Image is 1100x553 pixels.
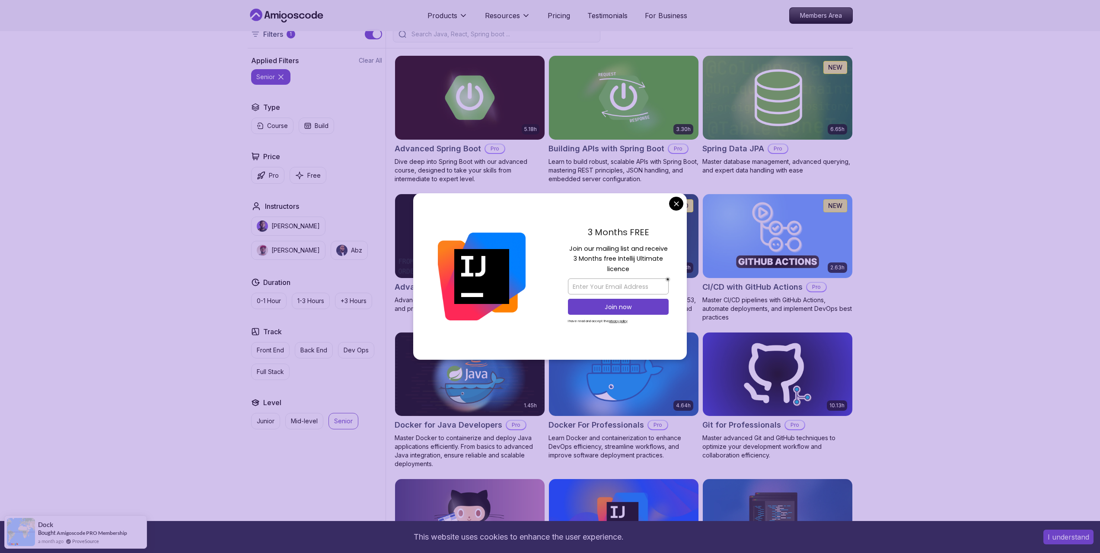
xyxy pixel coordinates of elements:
[290,31,292,38] p: 1
[251,293,287,309] button: 0-1 Hour
[648,421,667,429] p: Pro
[334,417,353,425] p: Senior
[676,402,691,409] p: 4.64h
[587,10,628,21] a: Testimonials
[702,296,853,322] p: Master CI/CD pipelines with GitHub Actions, automate deployments, and implement DevOps best pract...
[251,167,284,184] button: Pro
[645,10,687,21] a: For Business
[251,55,299,66] h2: Applied Filters
[263,29,283,39] p: Filters
[251,118,293,134] button: Course
[548,434,699,460] p: Learn Docker and containerization to enhance DevOps efficiency, streamline workflows, and improve...
[271,246,320,255] p: [PERSON_NAME]
[256,73,275,81] p: senior
[395,419,502,431] h2: Docker for Java Developers
[790,8,852,23] p: Members Area
[549,56,698,140] img: Building APIs with Spring Boot card
[703,56,852,140] img: Spring Data JPA card
[395,143,481,155] h2: Advanced Spring Boot
[336,245,348,256] img: instructor img
[263,326,282,337] h2: Track
[267,121,288,130] p: Course
[702,194,853,322] a: CI/CD with GitHub Actions card2.63hNEWCI/CD with GitHub ActionsProMaster CI/CD pipelines with Git...
[703,194,852,278] img: CI/CD with GitHub Actions card
[338,342,374,358] button: Dev Ops
[485,10,530,28] button: Resources
[263,102,280,112] h2: Type
[395,56,545,140] img: Advanced Spring Boot card
[331,241,368,260] button: instructor imgAbz
[828,201,842,210] p: NEW
[7,518,35,546] img: provesource social proof notification image
[263,397,281,408] h2: Level
[72,537,99,545] a: ProveSource
[335,293,372,309] button: +3 Hours
[702,332,853,460] a: Git for Professionals card10.13hGit for ProfessionalsProMaster advanced Git and GitHub techniques...
[676,126,691,133] p: 3.30h
[768,144,788,153] p: Pro
[251,342,290,358] button: Front End
[548,419,644,431] h2: Docker For Professionals
[251,217,325,236] button: instructor img[PERSON_NAME]
[291,417,318,425] p: Mid-level
[702,281,803,293] h2: CI/CD with GitHub Actions
[507,421,526,429] p: Pro
[702,434,853,460] p: Master advanced Git and GitHub techniques to optimize your development workflow and collaboration...
[295,342,333,358] button: Back End
[251,413,280,429] button: Junior
[785,421,804,429] p: Pro
[702,143,764,155] h2: Spring Data JPA
[351,246,362,255] p: Abz
[57,530,127,536] a: Amigoscode PRO Membership
[395,332,545,416] img: Docker for Java Developers card
[263,277,290,288] h2: Duration
[395,281,478,293] h2: Advanced Databases
[524,126,537,133] p: 5.18h
[344,346,369,355] p: Dev Ops
[789,7,853,24] a: Members Area
[702,419,781,431] h2: Git for Professionals
[269,171,279,180] p: Pro
[292,293,330,309] button: 1-3 Hours
[290,167,326,184] button: Free
[829,402,845,409] p: 10.13h
[669,144,688,153] p: Pro
[548,55,699,183] a: Building APIs with Spring Boot card3.30hBuilding APIs with Spring BootProLearn to build robust, s...
[251,69,290,85] button: senior
[257,417,274,425] p: Junior
[257,346,284,355] p: Front End
[271,222,320,230] p: [PERSON_NAME]
[38,521,53,528] span: Dock
[427,10,468,28] button: Products
[548,10,570,21] a: Pricing
[251,364,290,380] button: Full Stack
[830,264,845,271] p: 2.63h
[300,346,327,355] p: Back End
[38,537,64,545] span: a month ago
[251,241,325,260] button: instructor img[PERSON_NAME]
[395,434,545,468] p: Master Docker to containerize and deploy Java applications efficiently. From basics to advanced J...
[395,296,545,313] p: Advanced database management with SQL, integrity, and practical applications
[548,143,664,155] h2: Building APIs with Spring Boot
[395,55,545,183] a: Advanced Spring Boot card5.18hAdvanced Spring BootProDive deep into Spring Boot with our advanced...
[6,527,1030,547] div: This website uses cookies to enhance the user experience.
[315,121,328,130] p: Build
[395,332,545,469] a: Docker for Java Developers card1.45hDocker for Java DevelopersProMaster Docker to containerize an...
[265,201,299,211] h2: Instructors
[548,332,699,460] a: Docker For Professionals card4.64hDocker For ProfessionalsProLearn Docker and containerization to...
[307,171,321,180] p: Free
[702,55,853,175] a: Spring Data JPA card6.65hNEWSpring Data JPAProMaster database management, advanced querying, and ...
[828,63,842,72] p: NEW
[524,402,537,409] p: 1.45h
[359,56,382,65] button: Clear All
[257,297,281,305] p: 0-1 Hour
[702,157,853,175] p: Master database management, advanced querying, and expert data handling with ease
[395,194,545,313] a: Advanced Databases cardAdvanced DatabasesProAdvanced database management with SQL, integrity, and...
[299,118,334,134] button: Build
[410,30,595,38] input: Search Java, React, Spring boot ...
[485,144,504,153] p: Pro
[257,221,268,232] img: instructor img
